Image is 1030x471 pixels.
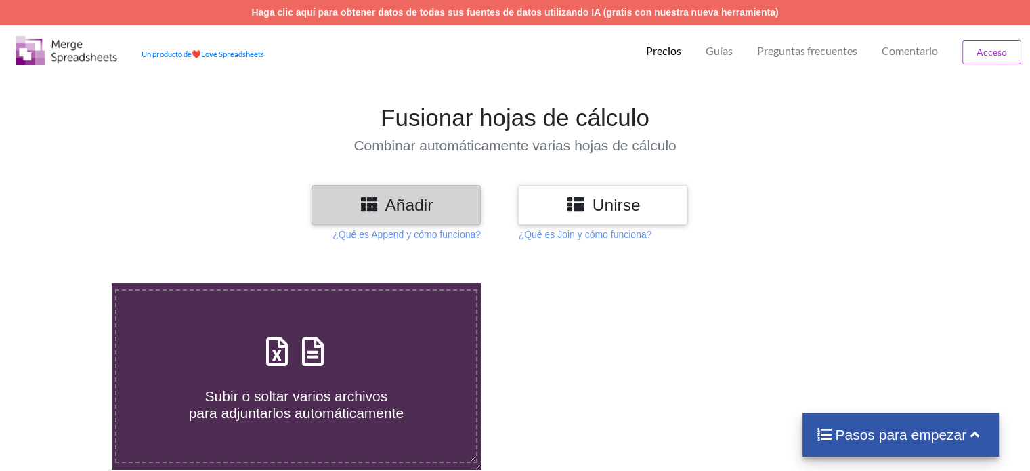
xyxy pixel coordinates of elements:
[518,229,651,240] font: ¿Qué es Join y cómo funciona?
[882,44,938,57] font: Comentario
[251,7,778,18] a: Haga clic aquí para obtener datos de todas sus fuentes de datos utilizando IA (gratis con nuestra...
[142,49,192,58] font: Un producto de
[332,229,481,240] font: ¿Qué es Append y cómo funciona?
[385,196,433,214] font: Añadir
[205,388,388,404] font: Subir o soltar varios archivos
[381,104,649,131] font: Fusionar hojas de cálculo
[706,44,733,57] font: Guías
[353,138,676,153] font: Combinar automáticamente varias hojas de cálculo
[16,36,117,65] img: Logo.png
[962,40,1021,64] button: Acceso
[593,196,641,214] font: Unirse
[201,49,264,58] font: Love Spreadsheets
[977,46,1007,58] font: Acceso
[189,405,404,421] font: para adjuntarlos automáticamente
[142,49,264,58] a: Un producto decorazónLove Spreadsheets
[757,44,857,57] font: Preguntas frecuentes
[192,49,201,58] font: ❤️
[646,44,681,57] font: Precios
[835,427,966,443] font: Pasos para empezar
[192,49,201,58] span: corazón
